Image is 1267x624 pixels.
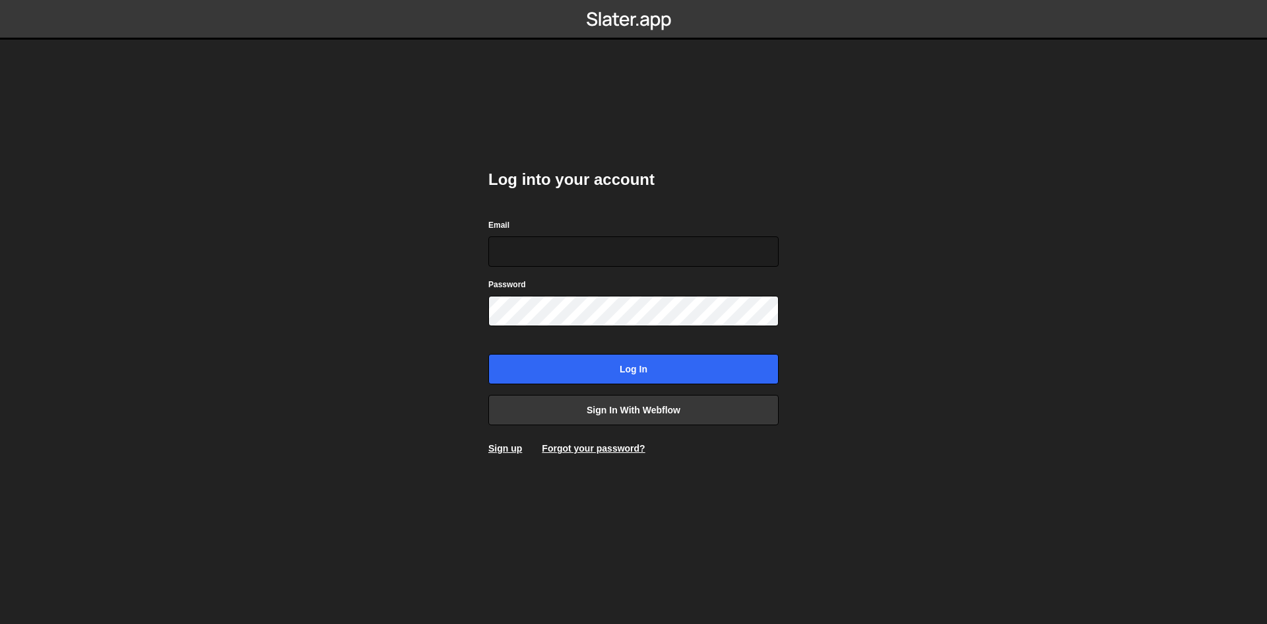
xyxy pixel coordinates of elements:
[542,443,645,454] a: Forgot your password?
[488,354,779,384] input: Log in
[488,169,779,190] h2: Log into your account
[488,278,526,291] label: Password
[488,219,509,232] label: Email
[488,395,779,425] a: Sign in with Webflow
[488,443,522,454] a: Sign up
